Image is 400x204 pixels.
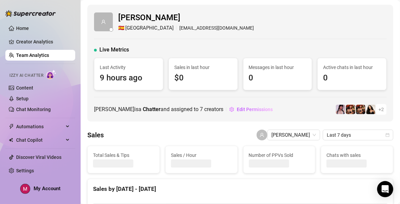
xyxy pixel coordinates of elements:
[100,72,158,84] span: 9 hours ago
[174,72,232,84] span: $0
[174,64,232,71] span: Sales in last hour
[93,151,154,159] span: Total Sales & Tips
[323,64,381,71] span: Active chats in last hour
[9,124,14,129] span: thunderbolt
[16,36,70,47] a: Creator Analytics
[143,106,161,112] b: Chatter
[9,72,43,79] span: Izzy AI Chatter
[16,107,51,112] a: Chat Monitoring
[118,24,125,32] span: 🇪🇸
[16,168,34,173] a: Settings
[46,70,56,79] img: AI Chatter
[16,26,29,31] a: Home
[87,130,104,140] h4: Sales
[125,24,174,32] span: [GEOGRAPHIC_DATA]
[99,46,129,54] span: Live Metrics
[323,72,381,84] span: 0
[200,106,203,112] span: 7
[16,121,64,132] span: Automations
[237,107,273,112] span: Edit Permissions
[100,64,158,71] span: Last Activity
[326,151,388,159] span: Chats with sales
[118,11,254,24] span: [PERSON_NAME]
[379,106,384,113] span: + 2
[16,135,64,145] span: Chat Copilot
[5,10,56,17] img: logo-BBDzfeDw.svg
[16,96,29,101] a: Setup
[229,104,273,115] button: Edit Permissions
[346,105,355,114] img: Oxillery
[16,53,49,58] a: Team Analytics
[356,105,365,114] img: OxilleryOF
[260,133,264,137] span: user
[101,20,106,24] span: user
[327,130,389,140] span: Last 7 days
[271,130,316,140] span: Aadya
[336,105,345,114] img: cyber
[377,181,393,197] div: Open Intercom Messenger
[386,133,390,137] span: calendar
[94,105,223,113] span: [PERSON_NAME] is a and assigned to creators
[229,107,234,112] span: setting
[93,184,388,194] div: Sales by [DATE] - [DATE]
[16,85,33,91] a: Content
[249,64,307,71] span: Messages in last hour
[9,138,13,142] img: Chat Copilot
[20,184,30,194] img: ACg8ocJdyK9eBimD0Djo34KkStvUP8VqkRFWdqMqzg6cZ65OI7wh=s96-c
[249,151,310,159] span: Number of PPVs Sold
[249,72,307,84] span: 0
[171,151,232,159] span: Sales / Hour
[16,155,61,160] a: Discover Viral Videos
[366,105,375,114] img: mads
[118,24,254,32] div: [EMAIL_ADDRESS][DOMAIN_NAME]
[34,185,60,192] span: My Account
